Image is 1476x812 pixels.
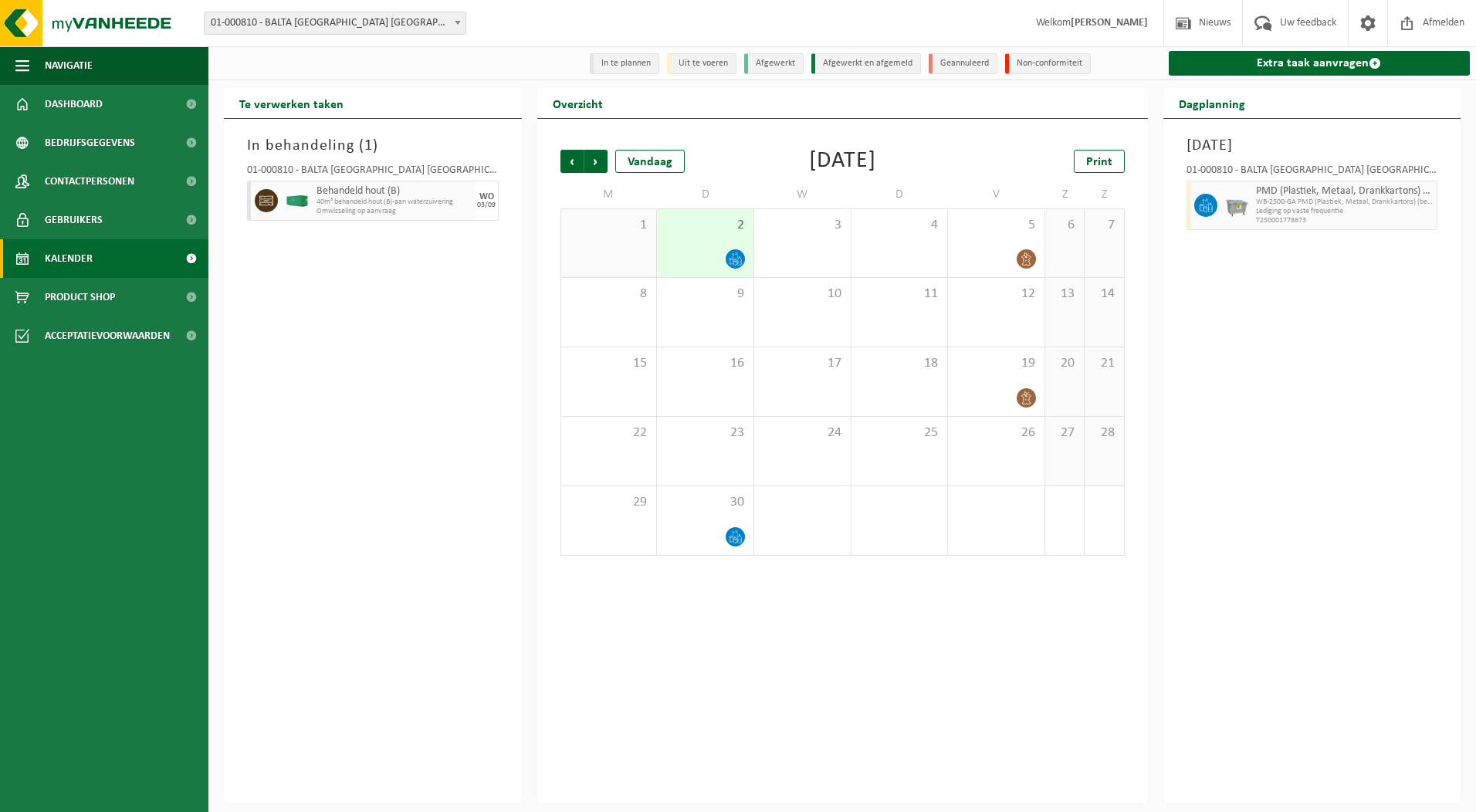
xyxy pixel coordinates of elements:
[45,162,134,201] span: Contactpersonen
[665,494,746,511] span: 30
[477,201,496,209] div: 03/09
[317,185,472,198] span: Behandeld hout (B)
[762,355,843,372] span: 17
[560,181,658,208] td: M
[1086,156,1112,168] span: Print
[1092,425,1115,442] span: 28
[956,425,1037,442] span: 26
[1053,286,1076,303] span: 13
[569,425,649,442] span: 22
[364,138,373,154] span: 1
[744,53,804,74] li: Afgewerkt
[665,286,746,303] span: 9
[657,181,754,208] td: D
[1092,217,1115,234] span: 7
[956,355,1037,372] span: 19
[762,286,843,303] span: 10
[1085,181,1124,208] td: Z
[762,425,843,442] span: 24
[45,123,135,162] span: Bedrijfsgegevens
[204,12,466,35] span: 01-000810 - BALTA OUDENAARDE NV - OUDENAARDE
[754,181,851,208] td: W
[584,150,608,173] span: Volgende
[1053,425,1076,442] span: 27
[1169,51,1471,76] a: Extra taak aanvragen
[851,181,949,208] td: D
[569,494,649,511] span: 29
[45,239,93,278] span: Kalender
[948,181,1045,208] td: V
[45,85,103,123] span: Dashboard
[1045,181,1085,208] td: Z
[247,134,499,157] h3: In behandeling ( )
[859,355,940,372] span: 18
[537,88,618,118] h2: Overzicht
[569,355,649,372] span: 15
[667,53,736,74] li: Uit te voeren
[45,316,170,355] span: Acceptatievoorwaarden
[859,217,940,234] span: 4
[859,425,940,442] span: 25
[45,46,93,85] span: Navigatie
[286,195,309,207] img: HK-XC-40-GN-00
[1187,134,1438,157] h3: [DATE]
[665,217,746,234] span: 2
[665,355,746,372] span: 16
[317,198,472,207] span: 40m³ behandeld hout (B)-aan waterzuivering
[1053,355,1076,372] span: 20
[569,286,649,303] span: 8
[956,217,1037,234] span: 5
[1256,207,1434,216] span: Lediging op vaste frequentie
[1256,198,1434,207] span: WB-2500-GA PMD (Plastiek, Metaal, Drankkartons) (bedrijven)
[569,217,649,234] span: 1
[1256,216,1434,225] span: T250001778673
[809,150,876,173] div: [DATE]
[665,425,746,442] span: 23
[45,278,115,316] span: Product Shop
[1053,217,1076,234] span: 6
[929,53,997,74] li: Geannuleerd
[762,217,843,234] span: 3
[479,192,494,201] div: WO
[590,53,659,74] li: In te plannen
[247,165,499,181] div: 01-000810 - BALTA [GEOGRAPHIC_DATA] [GEOGRAPHIC_DATA] - [GEOGRAPHIC_DATA]
[1225,194,1248,217] img: WB-2500-GAL-GY-01
[1092,355,1115,372] span: 21
[811,53,921,74] li: Afgewerkt en afgemeld
[560,150,584,173] span: Vorige
[1005,53,1091,74] li: Non-conformiteit
[1187,165,1438,181] div: 01-000810 - BALTA [GEOGRAPHIC_DATA] [GEOGRAPHIC_DATA] - [GEOGRAPHIC_DATA]
[317,207,472,216] span: Omwisseling op aanvraag
[1092,286,1115,303] span: 14
[956,286,1037,303] span: 12
[859,286,940,303] span: 11
[1163,88,1261,118] h2: Dagplanning
[1074,150,1125,173] a: Print
[205,12,465,34] span: 01-000810 - BALTA OUDENAARDE NV - OUDENAARDE
[1256,185,1434,198] span: PMD (Plastiek, Metaal, Drankkartons) (bedrijven)
[45,201,103,239] span: Gebruikers
[224,88,359,118] h2: Te verwerken taken
[615,150,685,173] div: Vandaag
[1071,17,1148,29] strong: [PERSON_NAME]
